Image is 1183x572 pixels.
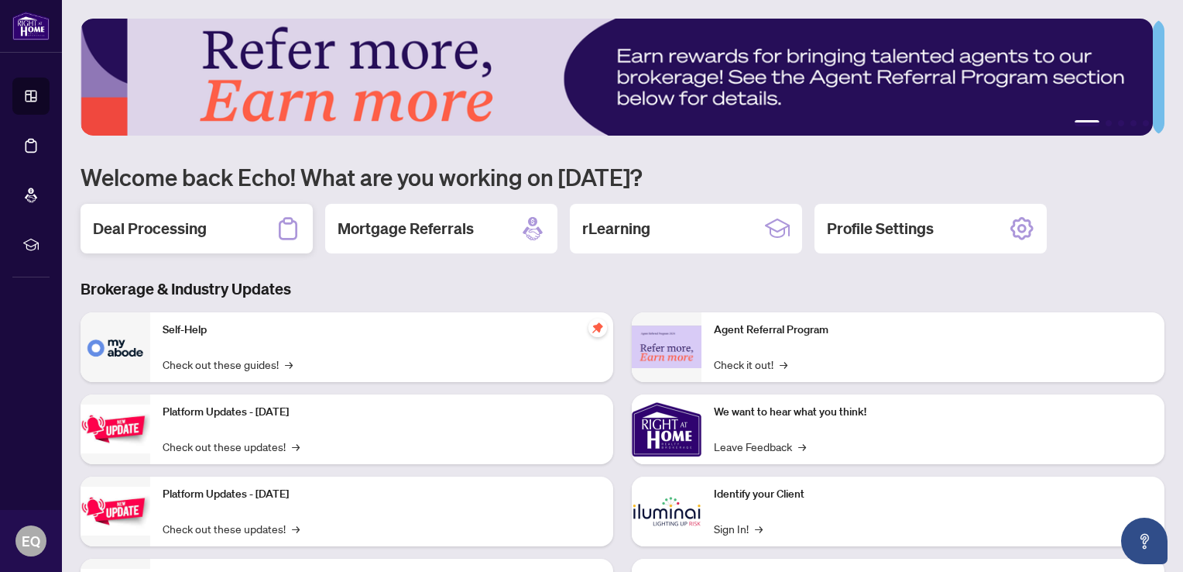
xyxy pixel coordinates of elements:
[163,520,300,537] a: Check out these updates!→
[163,438,300,455] a: Check out these updates!→
[285,356,293,373] span: →
[292,438,300,455] span: →
[163,404,601,421] p: Platform Updates - [DATE]
[588,319,607,337] span: pushpin
[81,19,1153,136] img: Slide 0
[81,278,1164,300] h3: Brokerage & Industry Updates
[81,405,150,453] img: Platform Updates - July 21, 2025
[22,530,40,552] span: EQ
[714,404,1152,421] p: We want to hear what you think!
[714,438,806,455] a: Leave Feedback→
[1130,120,1137,126] button: 4
[714,322,1152,339] p: Agent Referral Program
[163,322,601,339] p: Self-Help
[632,477,701,546] img: Identify your Client
[81,162,1164,191] h1: Welcome back Echo! What are you working on [DATE]?
[93,218,207,239] h2: Deal Processing
[632,395,701,464] img: We want to hear what you think!
[798,438,806,455] span: →
[714,356,787,373] a: Check it out!→
[582,218,650,239] h2: rLearning
[1143,120,1149,126] button: 5
[163,486,601,503] p: Platform Updates - [DATE]
[1118,120,1124,126] button: 3
[780,356,787,373] span: →
[827,218,934,239] h2: Profile Settings
[755,520,763,537] span: →
[632,326,701,368] img: Agent Referral Program
[81,487,150,536] img: Platform Updates - July 8, 2025
[163,356,293,373] a: Check out these guides!→
[81,312,150,382] img: Self-Help
[1075,120,1099,126] button: 1
[338,218,474,239] h2: Mortgage Referrals
[1121,518,1168,564] button: Open asap
[714,520,763,537] a: Sign In!→
[714,486,1152,503] p: Identify your Client
[1106,120,1112,126] button: 2
[292,520,300,537] span: →
[12,12,50,40] img: logo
